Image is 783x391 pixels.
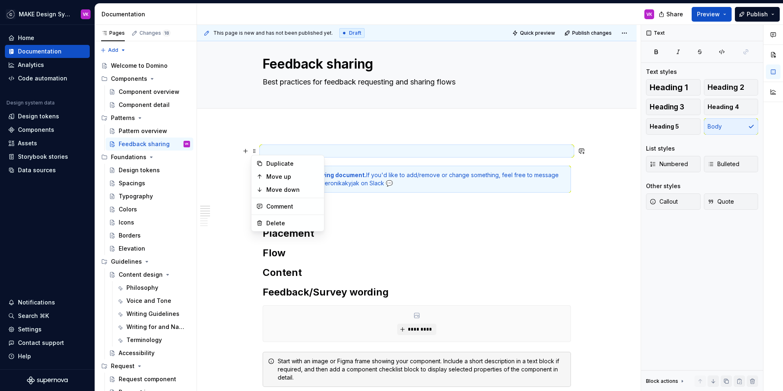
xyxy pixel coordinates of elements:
span: This page is new and has not been published yet. [213,30,333,36]
div: Settings [18,325,42,333]
a: Accessibility [106,347,193,360]
button: Heading 5 [646,118,701,135]
a: Philosophy [113,281,193,294]
button: MAKE Design SystemVK [2,5,93,23]
h2: Placement [263,227,571,240]
div: Contact support [18,339,64,347]
span: Heading 2 [708,83,744,91]
a: Elevation [106,242,193,255]
div: Philosophy [126,284,158,292]
div: Help [18,352,31,360]
div: Duplicate [266,160,319,168]
button: Heading 2 [704,79,759,96]
span: Publish changes [572,30,612,36]
div: Component overview [119,88,179,96]
div: Request [98,360,193,373]
span: Numbered [650,160,688,168]
button: Contact support [5,336,90,349]
h2: Content [263,266,571,279]
img: f5634f2a-3c0d-4c0b-9dc3-3862a3e014c7.png [6,9,15,19]
a: Design tokens [5,110,90,123]
span: Bulleted [708,160,739,168]
div: Components [111,75,147,83]
div: MAKE Design System [19,10,71,18]
a: Writing for and Naming UX Elements [113,320,193,333]
div: Foundations [111,153,146,161]
div: Documentation [18,47,62,56]
div: Component detail [119,101,170,109]
div: Assets [18,139,37,147]
div: Writing for and Naming UX Elements [126,323,188,331]
a: Spacings [106,177,193,190]
span: Quote [708,198,734,206]
a: Component overview [106,85,193,98]
a: Code automation [5,72,90,85]
div: Terminology [126,336,162,344]
div: Spacings [119,179,145,187]
a: Typography [106,190,193,203]
svg: Supernova Logo [27,376,68,384]
div: Patterns [111,114,135,122]
a: Welcome to Domino [98,59,193,72]
button: Heading 4 [704,99,759,115]
button: Numbered [646,156,701,172]
span: Add [108,47,118,53]
div: Pattern overview [119,127,167,135]
div: Pages [101,30,125,36]
a: Component detail [106,98,193,111]
span: Preview [697,10,720,18]
div: Design tokens [18,112,59,120]
div: Foundations [98,151,193,164]
div: Changes [139,30,170,36]
div: Search ⌘K [18,312,49,320]
div: List styles [646,144,675,153]
button: Help [5,350,90,363]
div: Home [18,34,34,42]
button: Quick preview [510,27,559,39]
div: Storybook stories [18,153,68,161]
div: Components [98,72,193,85]
a: Content design [106,268,193,281]
span: Publish [747,10,768,18]
div: Patterns [98,111,193,124]
div: Comment [266,202,319,211]
div: Content design [119,271,163,279]
a: Storybook stories [5,150,90,163]
div: Start with an image or Figma frame showing your component. Include a short description in a text ... [278,357,566,382]
button: Publish [735,7,780,22]
div: Move up [266,173,319,181]
h2: Feedback/Survey wording [263,286,571,299]
div: Move down [266,186,319,194]
a: Settings [5,323,90,336]
textarea: Best practices for feedback requesting and sharing flows [261,76,569,89]
div: Accessibility [119,349,155,357]
a: Icons [106,216,193,229]
div: Text styles [646,68,677,76]
div: Delete [266,219,319,227]
button: Publish changes [562,27,615,39]
h2: Flow [263,247,571,260]
a: Borders [106,229,193,242]
button: Add [98,44,128,56]
div: Welcome to Domino [111,62,168,70]
a: Request component [106,373,193,386]
a: Home [5,31,90,44]
div: Feedback sharing [119,140,170,148]
a: Documentation [5,45,90,58]
a: Analytics [5,58,90,71]
button: Search ⌘K [5,309,90,322]
a: Feedback sharingVK [106,138,193,151]
div: Analytics [18,61,44,69]
div: Documentation [102,10,193,18]
span: Heading 1 [650,83,688,91]
span: Quick preview [520,30,555,36]
div: Request [111,362,135,370]
span: 18 [163,30,170,36]
div: VK [646,11,652,18]
a: Components [5,123,90,136]
div: Request component [119,375,176,383]
button: Notifications [5,296,90,309]
div: Borders [119,231,141,240]
div: Block actions [646,378,678,384]
span: Share [666,10,683,18]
